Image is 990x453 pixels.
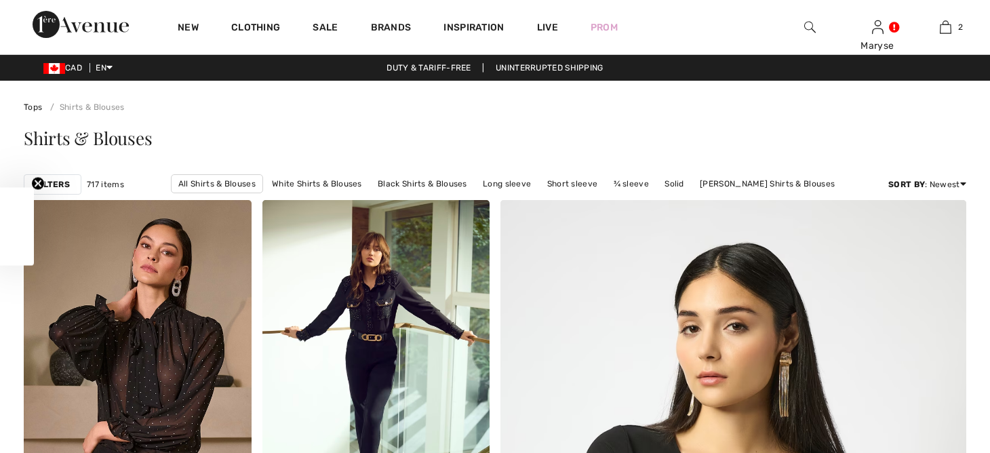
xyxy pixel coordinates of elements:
[45,102,125,112] a: Shirts & Blouses
[537,20,558,35] a: Live
[24,126,152,150] span: Shirts & Blouses
[888,178,966,191] div: : Newest
[607,175,656,193] a: ¾ sleeve
[872,19,884,35] img: My Info
[958,21,963,33] span: 2
[24,102,42,112] a: Tops
[43,63,87,73] span: CAD
[43,63,65,74] img: Canadian Dollar
[445,193,568,211] a: [PERSON_NAME] & Blouses
[96,63,113,73] span: EN
[443,22,504,36] span: Inspiration
[658,175,691,193] a: Solid
[35,178,70,191] strong: Filters
[31,177,45,191] button: Close teaser
[540,175,605,193] a: Short sleeve
[888,180,925,189] strong: Sort By
[844,39,911,53] div: Maryse
[872,20,884,33] a: Sign In
[591,20,618,35] a: Prom
[178,22,199,36] a: New
[940,19,951,35] img: My Bag
[87,178,124,191] span: 717 items
[33,11,129,38] img: 1ère Avenue
[265,175,369,193] a: White Shirts & Blouses
[231,22,280,36] a: Clothing
[693,175,841,193] a: [PERSON_NAME] Shirts & Blouses
[371,175,474,193] a: Black Shirts & Blouses
[313,22,338,36] a: Sale
[371,22,412,36] a: Brands
[912,19,978,35] a: 2
[804,19,816,35] img: search the website
[171,174,263,193] a: All Shirts & Blouses
[476,175,538,193] a: Long sleeve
